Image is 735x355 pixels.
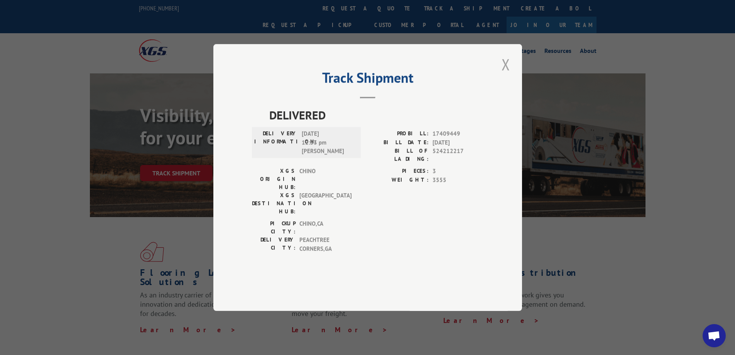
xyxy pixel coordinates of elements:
span: 3555 [433,176,483,185]
span: [DATE] [433,138,483,147]
button: Close modal [499,54,512,75]
span: 3 [433,167,483,176]
h2: Track Shipment [252,72,483,87]
label: PICKUP CITY: [252,219,296,236]
span: [GEOGRAPHIC_DATA] [299,191,351,216]
label: XGS DESTINATION HUB: [252,191,296,216]
label: DELIVERY INFORMATION: [254,129,298,156]
a: Open chat [703,324,726,347]
span: 17409449 [433,129,483,138]
span: [DATE] 12:53 pm [PERSON_NAME] [302,129,354,156]
label: XGS ORIGIN HUB: [252,167,296,191]
span: CHINO [299,167,351,191]
label: WEIGHT: [368,176,429,185]
label: DELIVERY CITY: [252,236,296,253]
span: CHINO , CA [299,219,351,236]
label: BILL OF LADING: [368,147,429,163]
span: PEACHTREE CORNERS , GA [299,236,351,253]
span: DELIVERED [269,106,483,124]
label: PROBILL: [368,129,429,138]
label: BILL DATE: [368,138,429,147]
label: PIECES: [368,167,429,176]
span: 524212217 [433,147,483,163]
